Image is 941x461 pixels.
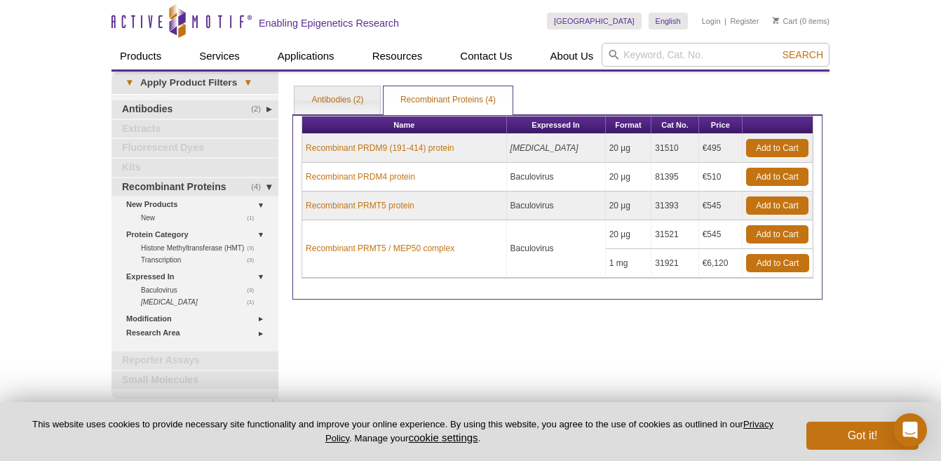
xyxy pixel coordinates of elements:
[141,296,262,308] a: (1) [MEDICAL_DATA]
[325,419,773,443] a: Privacy Policy
[606,220,652,249] td: 20 µg
[746,196,808,215] a: Add to Cart
[773,16,797,26] a: Cart
[542,43,602,69] a: About Us
[269,43,343,69] a: Applications
[111,371,278,389] a: Small Molecules
[746,139,808,157] a: Add to Cart
[773,17,779,24] img: Your Cart
[111,100,278,119] a: (2)Antibodies
[306,242,454,255] a: Recombinant PRMT5 / MEP50 complex
[247,212,262,224] span: (1)
[606,249,652,278] td: 1 mg
[507,116,606,134] th: Expressed In
[699,116,743,134] th: Price
[111,178,278,196] a: (4)Recombinant Proteins
[651,163,698,192] td: 81395
[408,432,478,443] button: cookie settings
[507,192,606,220] td: Baculovirus
[651,220,698,249] td: 31521
[111,43,170,69] a: Products
[384,86,513,114] a: Recombinant Proteins (4)
[119,76,140,89] span: ▾
[191,43,248,69] a: Services
[141,298,198,306] i: [MEDICAL_DATA]
[251,178,269,196] span: (4)
[247,242,262,254] span: (3)
[141,242,262,254] a: (3)Histone Methyltransferase (HMT)
[364,43,431,69] a: Resources
[699,220,743,249] td: €545
[651,134,698,163] td: 31510
[547,13,642,29] a: [GEOGRAPHIC_DATA]
[251,100,269,119] span: (2)
[111,120,278,138] a: Extracts
[606,163,652,192] td: 20 µg
[141,212,262,224] a: (1)New
[259,17,399,29] h2: Enabling Epigenetics Research
[247,296,262,308] span: (1)
[126,269,270,284] a: Expressed In
[141,284,262,296] a: (3)Baculovirus
[111,159,278,177] a: Kits
[699,192,743,220] td: €545
[141,254,262,266] a: (3)Transcription
[699,163,743,192] td: €510
[126,227,270,242] a: Protein Category
[510,143,578,153] i: [MEDICAL_DATA]
[702,16,721,26] a: Login
[22,418,783,445] p: This website uses cookies to provide necessary site functionality and improve your online experie...
[247,254,262,266] span: (3)
[602,43,830,67] input: Keyword, Cat. No.
[783,49,823,60] span: Search
[746,168,808,186] a: Add to Cart
[649,13,688,29] a: English
[699,249,743,278] td: €6,120
[126,197,270,212] a: New Products
[126,312,270,326] a: Modification
[247,284,262,296] span: (3)
[237,76,259,89] span: ▾
[606,116,652,134] th: Format
[111,139,278,157] a: Fluorescent Dyes
[699,134,743,163] td: €495
[773,13,830,29] li: (0 items)
[724,13,726,29] li: |
[651,249,698,278] td: 31921
[302,116,507,134] th: Name
[730,16,759,26] a: Register
[893,413,927,447] div: Open Intercom Messenger
[111,352,278,370] a: Reporter Assays
[126,326,270,340] a: Research Area
[306,142,454,154] a: Recombinant PRDM9 (191-414) protein
[452,43,520,69] a: Contact Us
[651,192,698,220] td: 31393
[295,86,380,114] a: Antibodies (2)
[778,48,827,61] button: Search
[746,225,808,243] a: Add to Cart
[507,163,606,192] td: Baculovirus
[111,72,278,94] a: ▾Apply Product Filters▾
[306,199,414,212] a: Recombinant PRMT5 protein
[507,220,606,278] td: Baculovirus
[606,134,652,163] td: 20 µg
[806,422,919,450] button: Got it!
[746,254,809,272] a: Add to Cart
[651,116,698,134] th: Cat No.
[606,192,652,220] td: 20 µg
[306,171,415,183] a: Recombinant PRDM4 protein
